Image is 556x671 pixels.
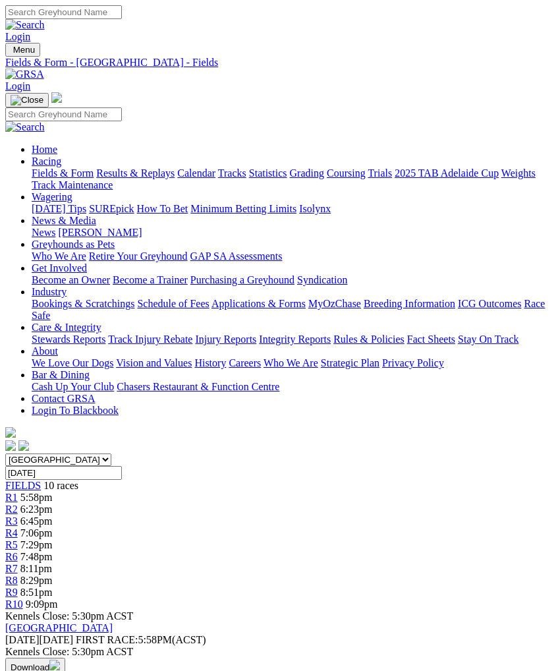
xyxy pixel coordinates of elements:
[117,381,279,392] a: Chasers Restaurant & Function Centre
[32,381,551,393] div: Bar & Dining
[5,539,18,550] span: R5
[32,298,545,321] a: Race Safe
[32,167,94,179] a: Fields & Form
[137,298,209,309] a: Schedule of Fees
[89,250,188,262] a: Retire Your Greyhound
[32,250,551,262] div: Greyhounds as Pets
[113,274,188,285] a: Become a Trainer
[195,334,256,345] a: Injury Reports
[5,504,18,515] span: R2
[5,622,113,633] a: [GEOGRAPHIC_DATA]
[32,227,55,238] a: News
[32,286,67,297] a: Industry
[327,167,366,179] a: Coursing
[5,121,45,133] img: Search
[458,334,518,345] a: Stay On Track
[5,31,30,42] a: Login
[32,405,119,416] a: Login To Blackbook
[20,504,53,515] span: 6:23pm
[20,515,53,527] span: 6:45pm
[5,551,18,562] a: R6
[20,551,53,562] span: 7:48pm
[108,334,192,345] a: Track Injury Rebate
[5,440,16,451] img: facebook.svg
[194,357,226,368] a: History
[76,634,138,645] span: FIRST RACE:
[32,203,551,215] div: Wagering
[382,357,444,368] a: Privacy Policy
[32,322,101,333] a: Care & Integrity
[32,298,134,309] a: Bookings & Scratchings
[32,250,86,262] a: Who We Are
[32,381,114,392] a: Cash Up Your Club
[177,167,215,179] a: Calendar
[5,57,551,69] div: Fields & Form - [GEOGRAPHIC_DATA] - Fields
[20,563,52,574] span: 8:11pm
[32,357,113,368] a: We Love Our Dogs
[43,480,78,491] span: 10 races
[211,298,306,309] a: Applications & Forms
[299,203,331,214] a: Isolynx
[259,334,331,345] a: Integrity Reports
[190,250,283,262] a: GAP SA Assessments
[11,95,43,105] img: Close
[5,480,41,491] a: FIELDS
[32,203,86,214] a: [DATE] Tips
[20,587,53,598] span: 8:51pm
[5,575,18,586] a: R8
[5,634,40,645] span: [DATE]
[5,80,30,92] a: Login
[32,369,90,380] a: Bar & Dining
[407,334,455,345] a: Fact Sheets
[20,527,53,539] span: 7:06pm
[20,492,53,503] span: 5:58pm
[26,598,58,610] span: 9:09pm
[32,262,87,274] a: Get Involved
[364,298,455,309] a: Breeding Information
[32,357,551,369] div: About
[13,45,35,55] span: Menu
[32,334,105,345] a: Stewards Reports
[32,156,61,167] a: Racing
[5,634,73,645] span: [DATE]
[49,660,60,670] img: download.svg
[501,167,536,179] a: Weights
[20,575,53,586] span: 8:29pm
[18,440,29,451] img: twitter.svg
[32,215,96,226] a: News & Media
[5,492,18,503] span: R1
[5,427,16,438] img: logo-grsa-white.png
[5,646,551,658] div: Kennels Close: 5:30pm ACST
[249,167,287,179] a: Statistics
[5,5,122,19] input: Search
[32,227,551,239] div: News & Media
[32,393,95,404] a: Contact GRSA
[5,515,18,527] a: R3
[321,357,379,368] a: Strategic Plan
[116,357,192,368] a: Vision and Values
[5,610,133,622] span: Kennels Close: 5:30pm ACST
[458,298,521,309] a: ICG Outcomes
[51,92,62,103] img: logo-grsa-white.png
[290,167,324,179] a: Grading
[32,167,551,191] div: Racing
[5,563,18,574] a: R7
[190,203,296,214] a: Minimum Betting Limits
[5,587,18,598] span: R9
[20,539,53,550] span: 7:29pm
[5,43,40,57] button: Toggle navigation
[58,227,142,238] a: [PERSON_NAME]
[137,203,188,214] a: How To Bet
[395,167,499,179] a: 2025 TAB Adelaide Cup
[190,274,294,285] a: Purchasing a Greyhound
[333,334,404,345] a: Rules & Policies
[5,93,49,107] button: Toggle navigation
[264,357,318,368] a: Who We Are
[96,167,175,179] a: Results & Replays
[32,191,72,202] a: Wagering
[5,598,23,610] a: R10
[5,527,18,539] a: R4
